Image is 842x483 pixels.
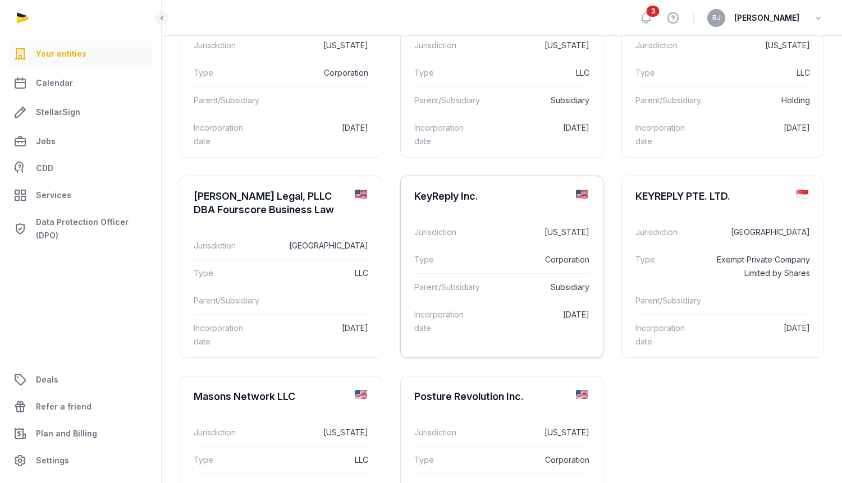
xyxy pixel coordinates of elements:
[489,66,589,80] dd: LLC
[194,266,260,280] dt: Type
[414,280,481,294] dt: Parent/Subsidiary
[576,190,588,199] img: us.png
[576,390,588,399] img: us.png
[414,226,481,239] dt: Jurisdiction
[414,66,481,80] dt: Type
[489,280,589,294] dd: Subsidiary
[414,308,481,335] dt: Incorporation date
[711,66,810,80] dd: LLC
[36,188,71,202] span: Services
[489,226,589,239] dd: [US_STATE]
[797,190,808,199] img: sg.png
[635,39,702,52] dt: Jurisdiction
[414,426,481,439] dt: Jurisdiction
[194,426,260,439] dt: Jurisdiction
[269,39,368,52] dd: [US_STATE]
[194,453,260,467] dt: Type
[269,453,368,467] dd: LLC
[635,253,702,280] dt: Type
[647,6,660,17] span: 3
[194,66,260,80] dt: Type
[635,321,702,348] dt: Incorporation date
[36,76,73,90] span: Calendar
[9,420,152,447] a: Plan and Billing
[707,9,725,27] button: BJ
[635,226,702,239] dt: Jurisdiction
[414,190,478,203] div: KeyReply Inc.
[194,94,260,107] dt: Parent/Subsidiary
[36,105,80,119] span: StellarSign
[194,39,260,52] dt: Jurisdiction
[635,121,702,148] dt: Incorporation date
[9,182,152,209] a: Services
[489,308,589,335] dd: [DATE]
[711,253,810,280] dd: Exempt Private Company Limited by Shares
[401,176,602,351] a: KeyReply Inc.Jurisdiction[US_STATE]TypeCorporationParent/SubsidiarySubsidiaryIncorporation date[D...
[269,266,368,280] dd: LLC
[635,294,702,307] dt: Parent/Subsidiary
[414,453,481,467] dt: Type
[711,39,810,52] dd: [US_STATE]
[489,453,589,467] dd: Corporation
[194,294,260,307] dt: Parent/Subsidiary
[194,190,346,217] div: [PERSON_NAME] Legal, PLLC DBA Fourscore Business Law
[414,253,481,266] dt: Type
[9,211,152,247] a: Data Protection Officer (DPO)
[622,176,823,364] a: KEYREPLY PTE. LTD.Jurisdiction[GEOGRAPHIC_DATA]TypeExempt Private Company Limited by SharesParent...
[635,190,730,203] div: KEYREPLY PTE. LTD.
[489,121,589,148] dd: [DATE]
[180,176,382,364] a: [PERSON_NAME] Legal, PLLC DBA Fourscore Business LawJurisdiction[GEOGRAPHIC_DATA]TypeLLCParent/Su...
[711,226,810,239] dd: [GEOGRAPHIC_DATA]
[9,70,152,96] a: Calendar
[36,215,148,242] span: Data Protection Officer (DPO)
[355,190,367,199] img: us.png
[269,66,368,80] dd: Corporation
[36,47,86,61] span: Your entities
[269,321,368,348] dd: [DATE]
[414,94,481,107] dt: Parent/Subsidiary
[635,66,702,80] dt: Type
[355,390,367,399] img: us.png
[711,321,810,348] dd: [DATE]
[734,11,799,25] span: [PERSON_NAME]
[194,390,295,403] div: Masons Network LLC
[9,99,152,126] a: StellarSign
[269,426,368,439] dd: [US_STATE]
[712,15,721,21] span: BJ
[194,121,260,148] dt: Incorporation date
[194,239,260,252] dt: Jurisdiction
[9,157,152,180] a: CDD
[711,121,810,148] dd: [DATE]
[9,128,152,155] a: Jobs
[489,253,589,266] dd: Corporation
[36,373,58,387] span: Deals
[36,135,56,148] span: Jobs
[635,94,702,107] dt: Parent/Subsidiary
[489,39,589,52] dd: [US_STATE]
[414,390,524,403] div: Posture Revolution Inc.
[36,454,69,467] span: Settings
[489,426,589,439] dd: [US_STATE]
[414,121,481,148] dt: Incorporation date
[9,447,152,474] a: Settings
[36,400,91,413] span: Refer a friend
[269,121,368,148] dd: [DATE]
[194,321,260,348] dt: Incorporation date
[711,94,810,107] dd: Holding
[9,366,152,393] a: Deals
[489,94,589,107] dd: Subsidiary
[9,393,152,420] a: Refer a friend
[414,39,481,52] dt: Jurisdiction
[269,239,368,252] dd: [GEOGRAPHIC_DATA]
[36,162,53,175] span: CDD
[9,40,152,67] a: Your entities
[640,353,842,483] iframe: Chat Widget
[36,427,97,440] span: Plan and Billing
